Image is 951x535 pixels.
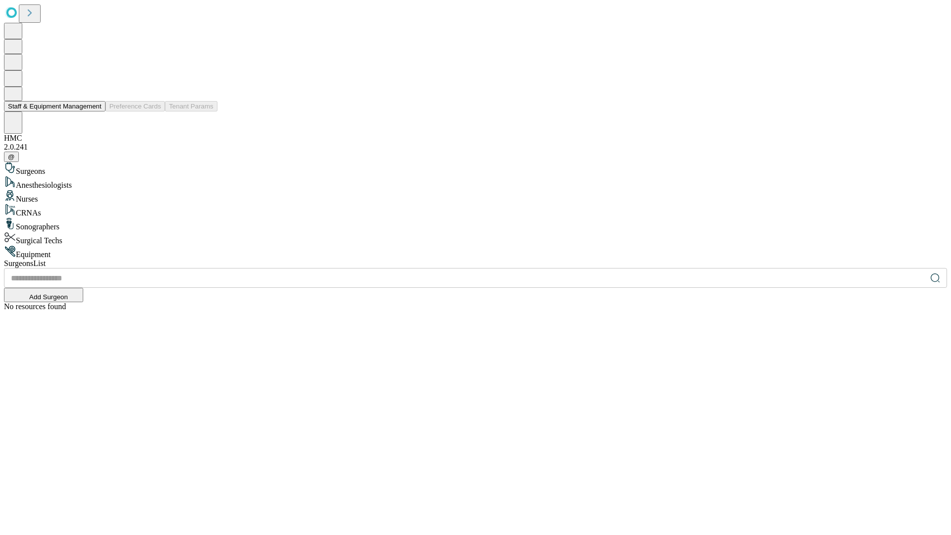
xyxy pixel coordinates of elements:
[4,245,947,259] div: Equipment
[165,101,217,111] button: Tenant Params
[4,288,83,302] button: Add Surgeon
[4,162,947,176] div: Surgeons
[4,152,19,162] button: @
[4,134,947,143] div: HMC
[4,176,947,190] div: Anesthesiologists
[4,143,947,152] div: 2.0.241
[4,190,947,204] div: Nurses
[4,231,947,245] div: Surgical Techs
[29,293,68,301] span: Add Surgeon
[4,101,106,111] button: Staff & Equipment Management
[4,204,947,217] div: CRNAs
[8,153,15,160] span: @
[4,217,947,231] div: Sonographers
[4,302,947,311] div: No resources found
[4,259,947,268] div: Surgeons List
[106,101,165,111] button: Preference Cards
